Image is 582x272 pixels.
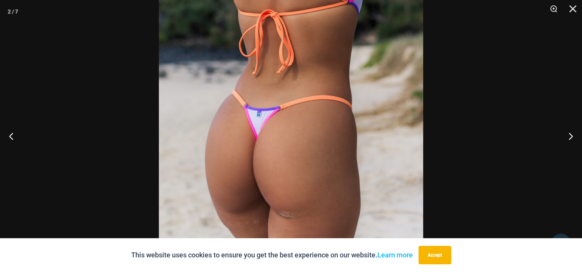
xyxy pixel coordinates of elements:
div: 2 / 7 [8,6,18,17]
p: This website uses cookies to ensure you get the best experience on our website. [131,249,413,261]
button: Accept [419,246,451,264]
button: Next [553,117,582,155]
a: Learn more [377,251,413,259]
